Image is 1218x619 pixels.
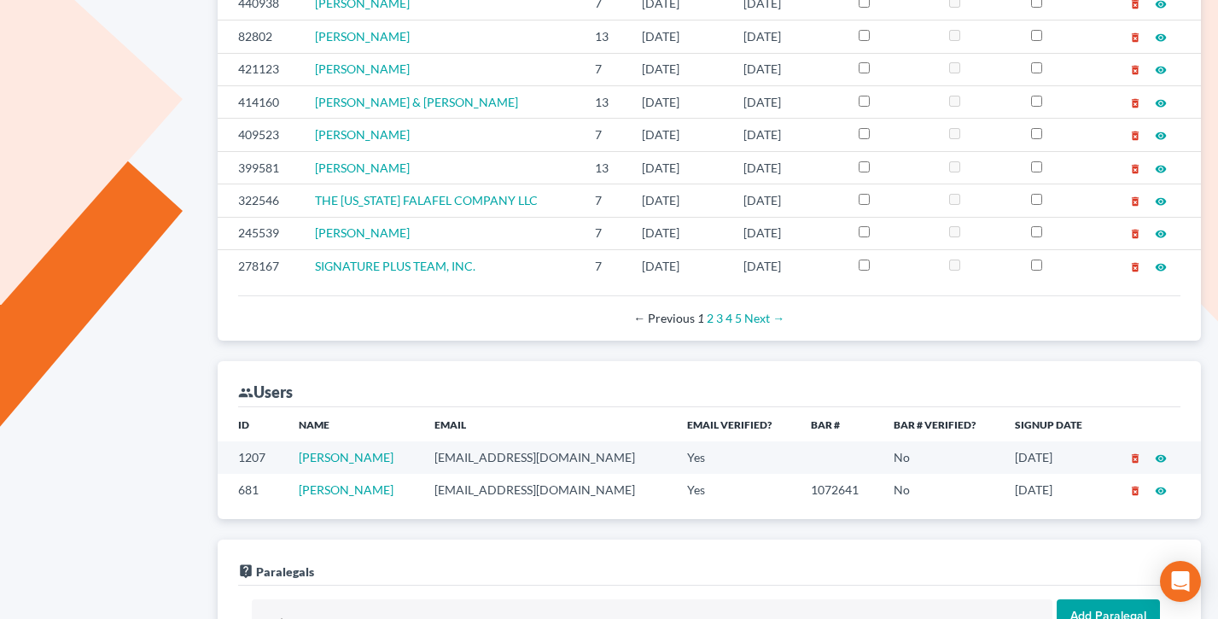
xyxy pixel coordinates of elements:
td: 409523 [218,119,301,151]
a: delete_forever [1129,161,1141,175]
a: delete_forever [1129,61,1141,76]
a: delete_forever [1129,450,1141,464]
i: visibility [1155,485,1167,497]
td: 7 [581,53,628,85]
div: Open Intercom Messenger [1160,561,1201,602]
i: visibility [1155,97,1167,109]
td: [DATE] [628,119,731,151]
a: visibility [1155,29,1167,44]
td: [EMAIL_ADDRESS][DOMAIN_NAME] [421,441,673,473]
a: visibility [1155,225,1167,240]
div: Users [238,382,293,402]
i: visibility [1155,163,1167,175]
a: Next page [744,311,784,325]
td: 1072641 [797,474,881,505]
a: visibility [1155,259,1167,273]
td: [DATE] [730,250,844,283]
td: [DATE] [730,85,844,118]
td: 13 [581,85,628,118]
td: [DATE] [1001,474,1106,505]
td: No [880,441,1001,473]
i: visibility [1155,261,1167,273]
a: [PERSON_NAME] [299,450,393,464]
td: 7 [581,184,628,217]
a: delete_forever [1129,193,1141,207]
a: [PERSON_NAME] [315,61,410,76]
a: [PERSON_NAME] [315,29,410,44]
a: visibility [1155,193,1167,207]
th: Name [285,407,420,441]
td: 245539 [218,217,301,249]
td: 681 [218,474,286,505]
td: [DATE] [628,184,731,217]
a: Page 5 [735,311,742,325]
th: Bar # [797,407,881,441]
a: [PERSON_NAME] [299,482,393,497]
i: visibility [1155,32,1167,44]
td: 82802 [218,20,301,53]
a: delete_forever [1129,127,1141,142]
a: delete_forever [1129,259,1141,273]
td: 322546 [218,184,301,217]
td: [DATE] [628,250,731,283]
td: [DATE] [628,85,731,118]
th: Bar # Verified? [880,407,1001,441]
a: delete_forever [1129,95,1141,109]
a: visibility [1155,161,1167,175]
a: visibility [1155,450,1167,464]
td: 278167 [218,250,301,283]
i: visibility [1155,196,1167,207]
th: Email [421,407,673,441]
td: 7 [581,250,628,283]
td: [DATE] [730,53,844,85]
a: delete_forever [1129,482,1141,497]
td: [DATE] [730,217,844,249]
i: delete_forever [1129,130,1141,142]
i: group [238,385,254,400]
td: [DATE] [730,20,844,53]
td: Yes [673,474,797,505]
a: delete_forever [1129,225,1141,240]
td: No [880,474,1001,505]
a: visibility [1155,61,1167,76]
i: delete_forever [1129,32,1141,44]
i: delete_forever [1129,64,1141,76]
td: [DATE] [628,53,731,85]
a: [PERSON_NAME] [315,161,410,175]
a: Page 4 [726,311,732,325]
a: THE [US_STATE] FALAFEL COMPANY LLC [315,193,538,207]
i: delete_forever [1129,163,1141,175]
i: live_help [238,564,254,579]
i: delete_forever [1129,97,1141,109]
td: 414160 [218,85,301,118]
a: delete_forever [1129,29,1141,44]
td: 1207 [218,441,286,473]
td: 399581 [218,151,301,184]
span: Previous page [633,311,695,325]
td: Yes [673,441,797,473]
i: visibility [1155,64,1167,76]
th: Email Verified? [673,407,797,441]
th: ID [218,407,286,441]
i: visibility [1155,130,1167,142]
i: delete_forever [1129,228,1141,240]
span: [PERSON_NAME] & [PERSON_NAME] [315,95,518,109]
i: visibility [1155,453,1167,464]
a: Page 2 [707,311,714,325]
i: delete_forever [1129,485,1141,497]
td: [DATE] [628,217,731,249]
i: delete_forever [1129,261,1141,273]
a: visibility [1155,95,1167,109]
a: [PERSON_NAME] [315,127,410,142]
td: [EMAIL_ADDRESS][DOMAIN_NAME] [421,474,673,505]
i: visibility [1155,228,1167,240]
td: 13 [581,20,628,53]
span: [PERSON_NAME] [315,225,410,240]
em: Page 1 [697,311,704,325]
td: 13 [581,151,628,184]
